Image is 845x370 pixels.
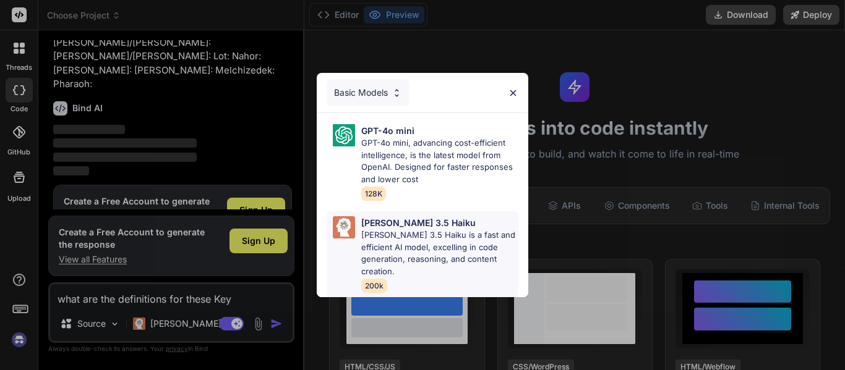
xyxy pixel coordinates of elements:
p: GPT-4o mini [361,124,414,137]
img: close [508,88,518,98]
p: [PERSON_NAME] 3.5 Haiku [361,216,476,229]
p: GPT-4o mini, advancing cost-efficient intelligence, is the latest model from OpenAI. Designed for... [361,137,518,185]
img: Pick Models [392,88,402,98]
p: [PERSON_NAME] 3.5 Haiku is a fast and efficient AI model, excelling in code generation, reasoning... [361,229,518,277]
div: Basic Models [327,79,410,106]
img: Pick Models [333,124,355,146]
span: 200k [361,279,387,293]
span: 128K [361,187,386,201]
img: Pick Models [333,216,355,238]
